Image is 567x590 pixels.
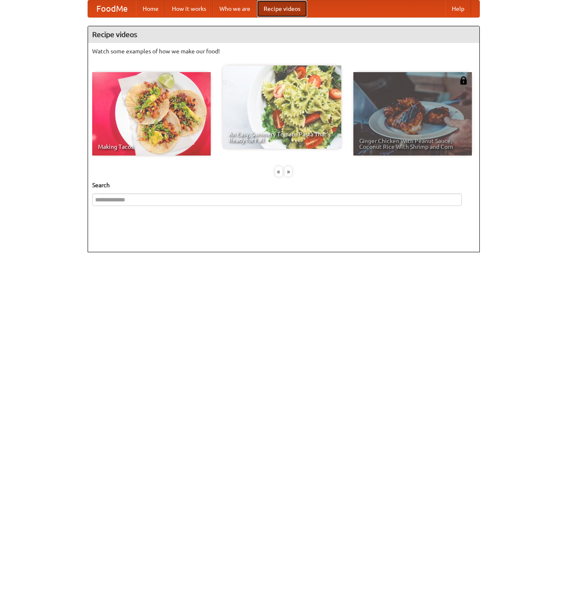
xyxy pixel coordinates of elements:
a: Home [136,0,165,17]
a: Help [445,0,471,17]
a: Recipe videos [257,0,307,17]
div: « [275,166,282,177]
h4: Recipe videos [88,26,479,43]
a: Making Tacos [92,72,211,156]
span: Making Tacos [98,144,205,150]
a: FoodMe [88,0,136,17]
div: » [285,166,292,177]
span: An Easy, Summery Tomato Pasta That's Ready for Fall [229,131,335,143]
h5: Search [92,181,475,189]
img: 483408.png [459,76,468,85]
p: Watch some examples of how we make our food! [92,47,475,55]
a: Who we are [213,0,257,17]
a: An Easy, Summery Tomato Pasta That's Ready for Fall [223,65,341,149]
a: How it works [165,0,213,17]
